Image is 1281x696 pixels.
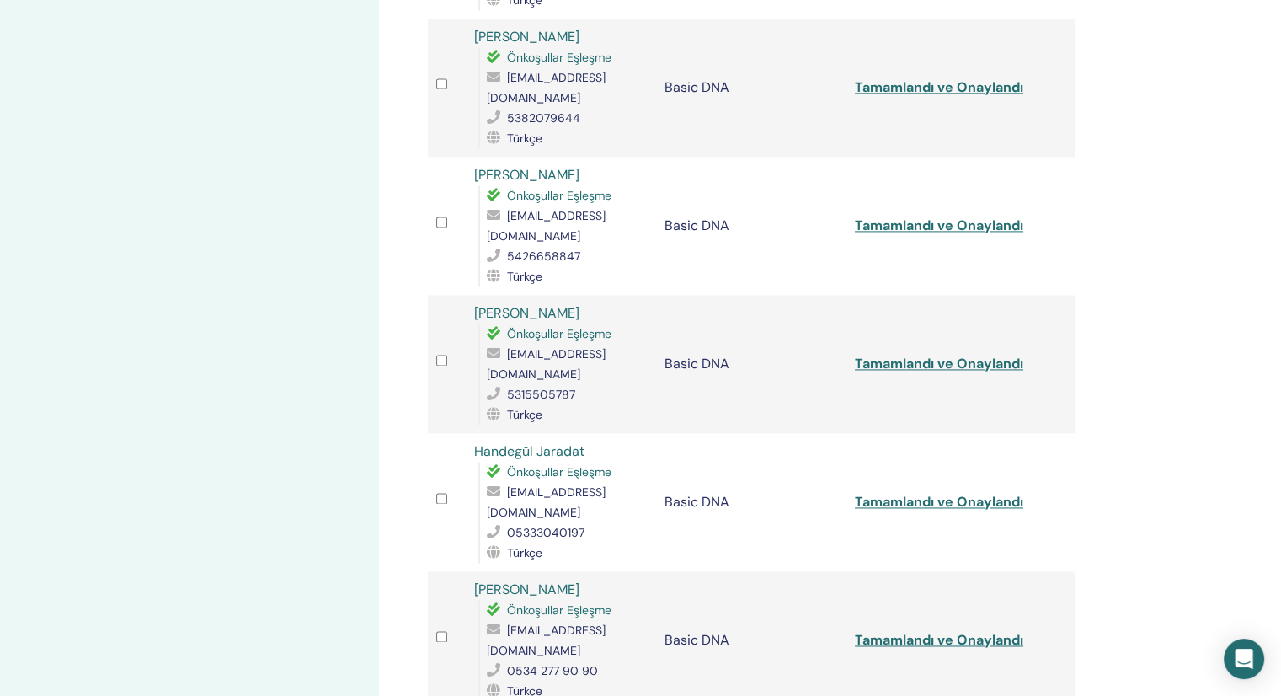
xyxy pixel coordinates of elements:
[474,581,579,598] a: [PERSON_NAME]
[507,269,542,284] span: Türkçe
[487,623,606,658] span: [EMAIL_ADDRESS][DOMAIN_NAME]
[507,131,542,146] span: Türkçe
[474,166,579,184] a: [PERSON_NAME]
[656,157,846,295] td: Basic DNA
[487,208,606,244] span: [EMAIL_ADDRESS][DOMAIN_NAME]
[507,545,542,560] span: Türkçe
[507,525,584,540] span: 05333040197
[656,433,846,571] td: Basic DNA
[507,602,611,618] span: Önkoşullar Eşleşme
[855,78,1023,96] a: Tamamlandı ve Onaylandı
[855,355,1023,372] a: Tamamlandı ve Onaylandı
[487,346,606,382] span: [EMAIL_ADDRESS][DOMAIN_NAME]
[507,407,542,422] span: Türkçe
[656,19,846,157] td: Basic DNA
[855,493,1023,511] a: Tamamlandı ve Onaylandı
[487,485,606,520] span: [EMAIL_ADDRESS][DOMAIN_NAME]
[474,304,579,322] a: [PERSON_NAME]
[507,50,611,65] span: Önkoşullar Eşleşme
[507,249,580,264] span: 5426658847
[507,464,611,479] span: Önkoşullar Eşleşme
[474,442,584,460] a: Handegül Jaradat
[507,663,598,678] span: 0534 277 90 90
[855,217,1023,234] a: Tamamlandı ve Onaylandı
[507,387,575,402] span: 5315505787
[1224,639,1264,679] div: Open Intercom Messenger
[507,326,611,341] span: Önkoşullar Eşleşme
[474,28,579,46] a: [PERSON_NAME]
[507,188,611,203] span: Önkoşullar Eşleşme
[507,110,580,126] span: 5382079644
[656,295,846,433] td: Basic DNA
[855,631,1023,649] a: Tamamlandı ve Onaylandı
[487,70,606,105] span: [EMAIL_ADDRESS][DOMAIN_NAME]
